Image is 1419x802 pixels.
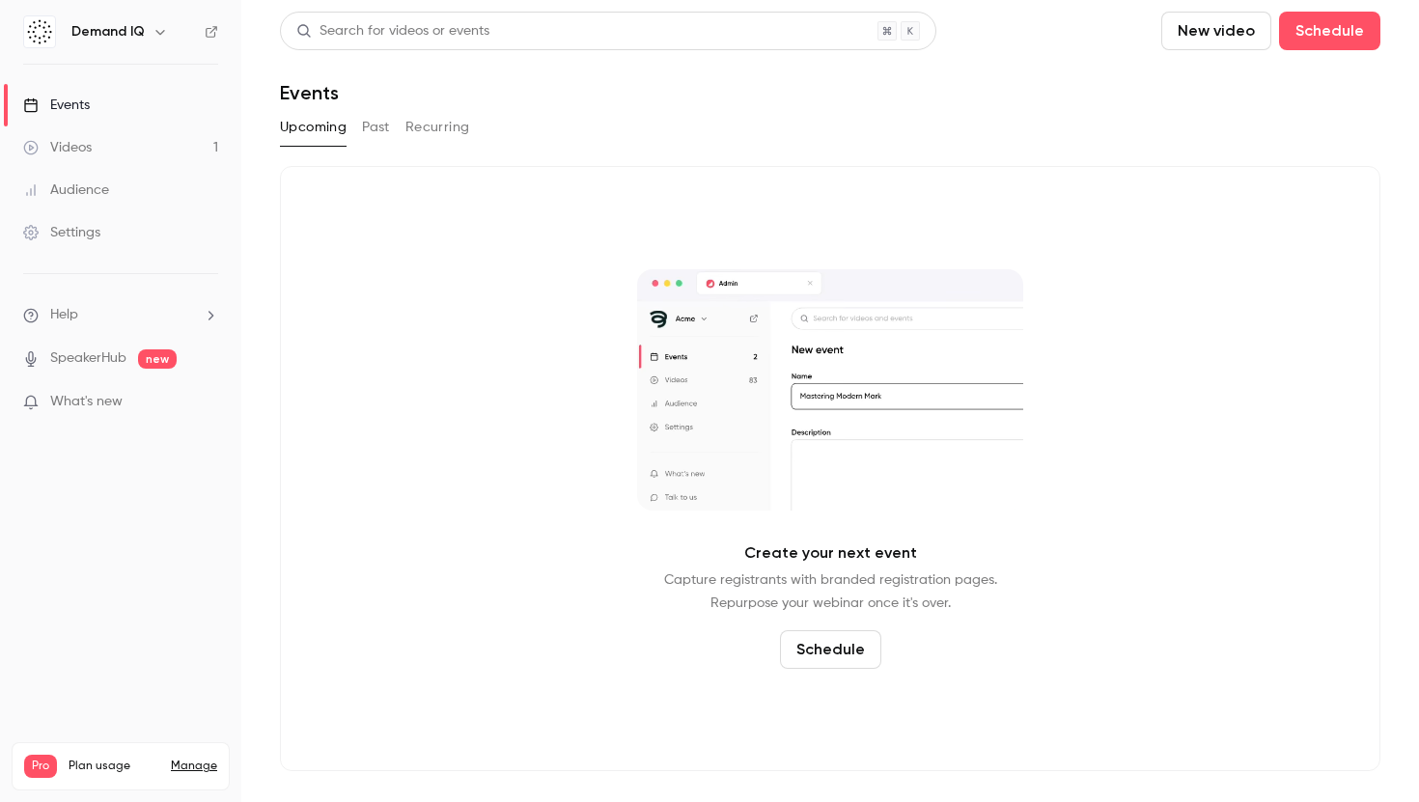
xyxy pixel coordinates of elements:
[280,112,347,143] button: Upcoming
[138,349,177,369] span: new
[1279,12,1380,50] button: Schedule
[195,394,218,411] iframe: Noticeable Trigger
[24,16,55,47] img: Demand IQ
[171,759,217,774] a: Manage
[50,305,78,325] span: Help
[23,96,90,115] div: Events
[362,112,390,143] button: Past
[71,22,145,41] h6: Demand IQ
[296,21,489,41] div: Search for videos or events
[69,759,159,774] span: Plan usage
[280,81,339,104] h1: Events
[664,568,997,615] p: Capture registrants with branded registration pages. Repurpose your webinar once it's over.
[50,348,126,369] a: SpeakerHub
[1161,12,1271,50] button: New video
[23,180,109,200] div: Audience
[405,112,470,143] button: Recurring
[23,223,100,242] div: Settings
[23,305,218,325] li: help-dropdown-opener
[744,541,917,565] p: Create your next event
[780,630,881,669] button: Schedule
[50,392,123,412] span: What's new
[24,755,57,778] span: Pro
[23,138,92,157] div: Videos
